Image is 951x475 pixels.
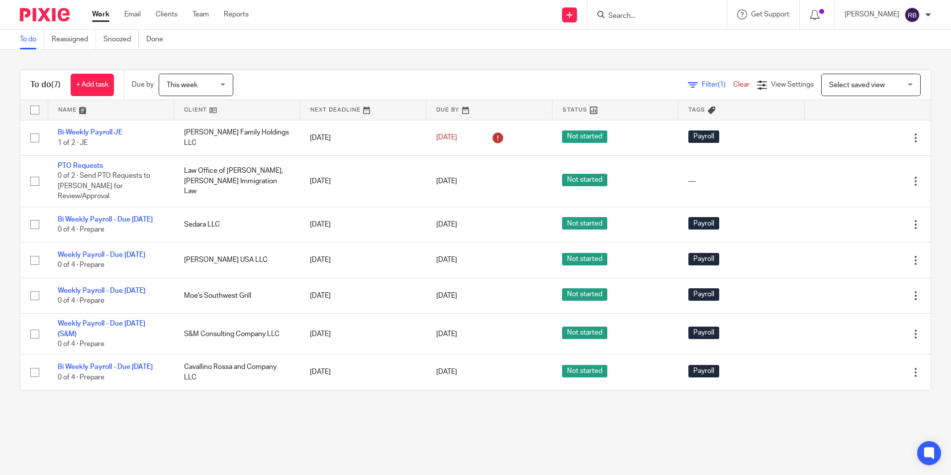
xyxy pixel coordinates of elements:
span: 0 of 4 · Prepare [58,374,104,381]
span: [DATE] [436,134,457,141]
td: [DATE] [300,355,426,390]
a: Team [192,9,209,19]
td: [DATE] [300,207,426,242]
a: Reports [224,9,249,19]
span: Filter [702,81,733,88]
span: Payroll [688,365,719,377]
td: [DATE] [300,314,426,355]
p: Due by [132,80,154,90]
span: Payroll [688,130,719,143]
span: Payroll [688,288,719,301]
span: 0 of 4 · Prepare [58,262,104,269]
td: Sedara LLC [174,207,300,242]
a: Reassigned [52,30,96,49]
span: Payroll [688,327,719,339]
input: Search [607,12,697,21]
span: Not started [562,327,607,339]
a: Bi Weekly Payroll - Due [DATE] [58,363,153,370]
a: Email [124,9,141,19]
td: Moe's Southwest Grill [174,278,300,313]
div: --- [688,176,795,186]
span: Tags [688,107,705,113]
a: Snoozed [103,30,139,49]
td: [DATE] [300,155,426,207]
span: 1 of 2 · JE [58,139,88,146]
img: svg%3E [904,7,920,23]
span: [DATE] [436,257,457,264]
a: Bi Weekly Payroll - Due [DATE] [58,216,153,223]
a: Weekly Payroll - Due [DATE] [58,251,145,258]
a: Weekly Payroll - Due [DATE] (S&M) [58,320,145,337]
span: Not started [562,365,607,377]
h1: To do [30,80,61,90]
span: Get Support [751,11,789,18]
a: Clear [733,81,750,88]
a: Work [92,9,109,19]
a: PTO Requests [58,162,103,169]
a: + Add task [71,74,114,96]
span: Select saved view [829,82,885,89]
td: Cavallino Rossa and Company LLC [174,355,300,390]
span: [DATE] [436,221,457,228]
span: 0 of 4 · Prepare [58,341,104,348]
span: [DATE] [436,331,457,338]
a: Bi-Weekly Payroll JE [58,129,122,136]
td: S&M Consulting Company LLC [174,314,300,355]
span: Not started [562,253,607,265]
span: (7) [51,81,61,89]
span: Not started [562,174,607,186]
td: [PERSON_NAME] USA LLC [174,242,300,278]
span: (1) [718,81,726,88]
a: To do [20,30,44,49]
a: Weekly Payroll - Due [DATE] [58,287,145,294]
td: [DATE] [300,120,426,155]
span: This week [167,82,197,89]
span: View Settings [771,81,814,88]
td: Law Office of [PERSON_NAME], [PERSON_NAME] Immigration Law [174,155,300,207]
td: [DATE] [300,278,426,313]
img: Pixie [20,8,70,21]
p: [PERSON_NAME] [845,9,899,19]
span: 0 of 2 · Send PTO Requests to [PERSON_NAME] for Review/Approval [58,173,150,200]
td: [PERSON_NAME] Family Holdings LLC [174,120,300,155]
span: Not started [562,288,607,301]
span: 0 of 4 · Prepare [58,297,104,304]
span: [DATE] [436,292,457,299]
span: 0 of 4 · Prepare [58,226,104,233]
span: Payroll [688,217,719,230]
span: [DATE] [436,178,457,185]
span: Not started [562,130,607,143]
span: Payroll [688,253,719,265]
span: [DATE] [436,369,457,376]
a: Clients [156,9,178,19]
td: [DATE] [300,242,426,278]
span: Not started [562,217,607,230]
a: Done [146,30,171,49]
